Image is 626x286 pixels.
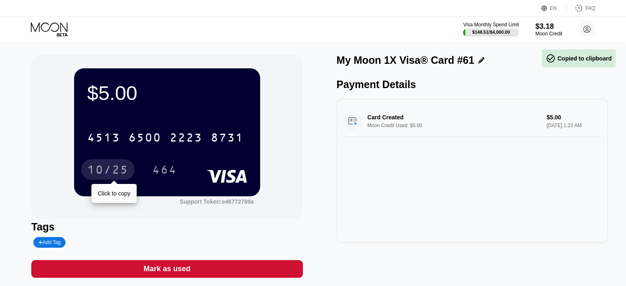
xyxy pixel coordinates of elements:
[472,30,510,35] div: $148.51 / $4,000.00
[87,132,120,145] div: 4513
[179,198,254,205] div: Support Token:e46772789a
[146,159,183,180] div: 464
[546,53,556,63] span: 
[463,22,519,28] div: Visa Monthly Spend Limit
[535,22,562,31] div: $3.18
[31,260,303,278] div: Mark as used
[144,264,191,274] div: Mark as used
[550,5,557,11] div: EN
[566,4,595,12] div: FAQ
[535,31,562,37] div: Moon Credit
[170,132,202,145] div: 2223
[33,237,65,248] div: Add Tag
[179,198,254,205] div: Support Token: e46772789a
[337,79,608,91] div: Payment Details
[31,221,303,233] div: Tags
[463,22,519,37] div: Visa Monthly Spend Limit$148.51/$4,000.00
[535,22,562,37] div: $3.18Moon Credit
[98,190,130,197] div: Click to copy
[152,164,177,177] div: 464
[585,5,595,11] div: FAQ
[541,4,566,12] div: EN
[38,239,61,245] div: Add Tag
[337,54,475,66] div: My Moon 1X Visa® Card #61
[82,127,249,148] div: 4513650022238731
[211,132,244,145] div: 8731
[128,132,161,145] div: 6500
[87,164,128,177] div: 10/25
[546,53,612,63] div: Copied to clipboard
[87,81,247,105] div: $5.00
[81,159,135,180] div: 10/25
